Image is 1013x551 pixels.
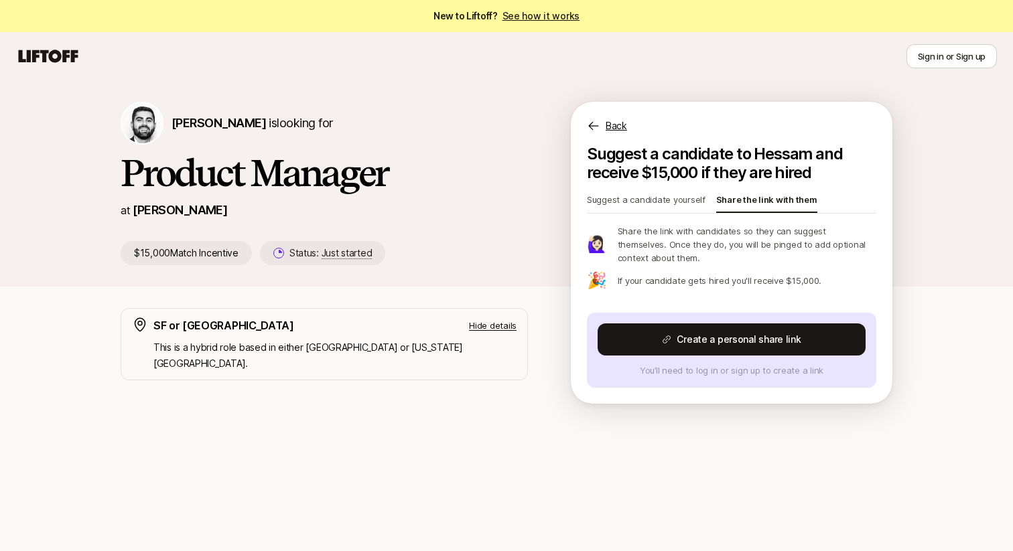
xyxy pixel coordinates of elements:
p: SF or [GEOGRAPHIC_DATA] [153,317,294,334]
p: Suggest a candidate yourself [587,193,705,212]
p: at [121,202,130,219]
a: See how it works [502,10,580,21]
p: Share the link with them [716,193,817,212]
button: Create a personal share link [598,323,866,356]
span: [PERSON_NAME] [172,116,266,130]
p: $15,000 Match Incentive [121,241,252,265]
button: Sign in or Sign up [906,44,997,68]
p: Back [606,118,627,134]
h1: Product Manager [121,153,528,193]
p: 🎉 [587,272,607,289]
p: You’ll need to log in or sign up to create a link [598,364,866,377]
p: This is a hybrid role based in either [GEOGRAPHIC_DATA] or [US_STATE][GEOGRAPHIC_DATA]. [153,339,517,372]
p: Status: [289,245,372,261]
p: Share the link with candidates so they can suggest themselves. Once they do, you will be pinged t... [618,224,876,264]
span: New to Liftoff? [433,8,580,24]
p: is looking for [172,114,332,133]
p: Hide details [469,319,517,332]
a: [PERSON_NAME] [133,203,227,217]
span: Just started [322,247,373,259]
p: Suggest a candidate to Hessam and receive $15,000 if they are hired [587,145,876,182]
p: If your candidate gets hired you'll receive $15,000. [618,274,821,287]
p: 🙋🏻‍♀️ [587,236,607,252]
img: Hessam Mostajabi [122,103,162,143]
